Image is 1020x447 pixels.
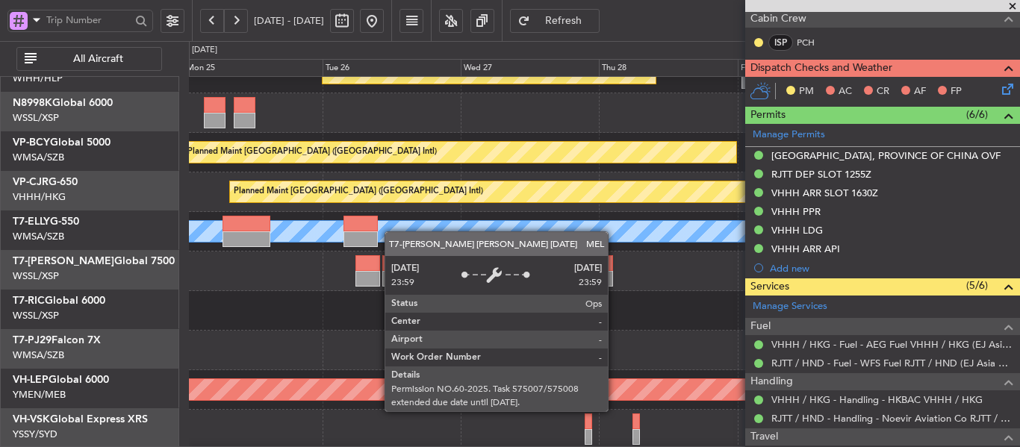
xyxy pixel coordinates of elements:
a: VH-LEPGlobal 6000 [13,375,109,385]
span: PM [799,84,814,99]
span: [DATE] - [DATE] [254,14,324,28]
a: WSSL/XSP [13,111,59,125]
a: Manage Permits [753,128,825,143]
a: VP-CJRG-650 [13,177,78,187]
div: Tue 26 [323,59,461,77]
span: Dispatch Checks and Weather [750,60,892,77]
a: WMSA/SZB [13,348,64,362]
span: Permits [750,107,786,124]
a: WMSA/SZB [13,151,64,164]
a: T7-RICGlobal 6000 [13,296,105,306]
span: All Aircraft [40,54,157,64]
span: Services [750,278,789,296]
a: WSSL/XSP [13,269,59,283]
a: RJTT / HND - Handling - Noevir Aviation Co RJTT / HND [771,412,1013,425]
input: Trip Number [46,9,131,31]
div: VHHH PPR [771,205,821,218]
a: WSSL/XSP [13,309,59,322]
div: [DATE] [192,44,217,57]
div: VHHH ARR API [771,243,840,255]
a: VH-VSKGlobal Express XRS [13,414,148,425]
a: WIHH/HLP [13,72,63,85]
span: T7-ELLY [13,216,50,227]
a: RJTT / HND - Fuel - WFS Fuel RJTT / HND (EJ Asia Only) [771,357,1013,369]
div: RJTT DEP SLOT 1255Z [771,168,871,181]
span: Handling [750,373,793,390]
div: Wed 27 [461,59,599,77]
button: Refresh [510,9,600,33]
span: VP-CJR [13,177,49,187]
a: VHHH / HKG - Fuel - AEG Fuel VHHH / HKG (EJ Asia Only) [771,338,1013,351]
span: Fuel [750,318,771,335]
span: Refresh [533,16,594,26]
span: N8998K [13,98,52,108]
div: Mon 25 [184,59,322,77]
a: T7-PJ29Falcon 7X [13,335,101,346]
span: (5/6) [966,278,988,293]
div: VHHH LDG [771,224,823,237]
span: T7-RIC [13,296,45,306]
div: Planned Maint [GEOGRAPHIC_DATA] ([GEOGRAPHIC_DATA] Intl) [234,181,483,203]
a: T7-ELLYG-550 [13,216,79,227]
span: VH-LEP [13,375,49,385]
span: FP [951,84,962,99]
span: T7-PJ29 [13,335,52,346]
a: N8998KGlobal 6000 [13,98,113,108]
span: (6/6) [966,107,988,122]
a: WMSA/SZB [13,230,64,243]
div: VHHH ARR SLOT 1630Z [771,187,878,199]
div: ISP [768,34,793,51]
span: T7-[PERSON_NAME] [13,256,114,266]
span: VH-VSK [13,414,50,425]
span: CR [877,84,889,99]
a: VHHH/HKG [13,190,66,204]
a: T7-[PERSON_NAME]Global 7500 [13,256,175,266]
span: Travel [750,428,778,446]
span: AC [839,84,852,99]
a: YSSY/SYD [13,428,57,441]
a: VHHH / HKG - Handling - HKBAC VHHH / HKG [771,393,983,406]
div: [GEOGRAPHIC_DATA], PROVINCE OF CHINA OVF [771,149,1001,162]
span: AF [914,84,926,99]
button: All Aircraft [16,47,162,71]
a: PCH [797,36,830,49]
span: Cabin Crew [750,10,806,28]
div: Fri 29 [738,59,876,77]
div: Planned Maint [GEOGRAPHIC_DATA] ([GEOGRAPHIC_DATA] Intl) [187,141,437,163]
div: Thu 28 [599,59,737,77]
span: VP-BCY [13,137,50,148]
a: VP-BCYGlobal 5000 [13,137,111,148]
a: YMEN/MEB [13,388,66,401]
div: Add new [770,262,1013,275]
a: Manage Services [753,299,827,314]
